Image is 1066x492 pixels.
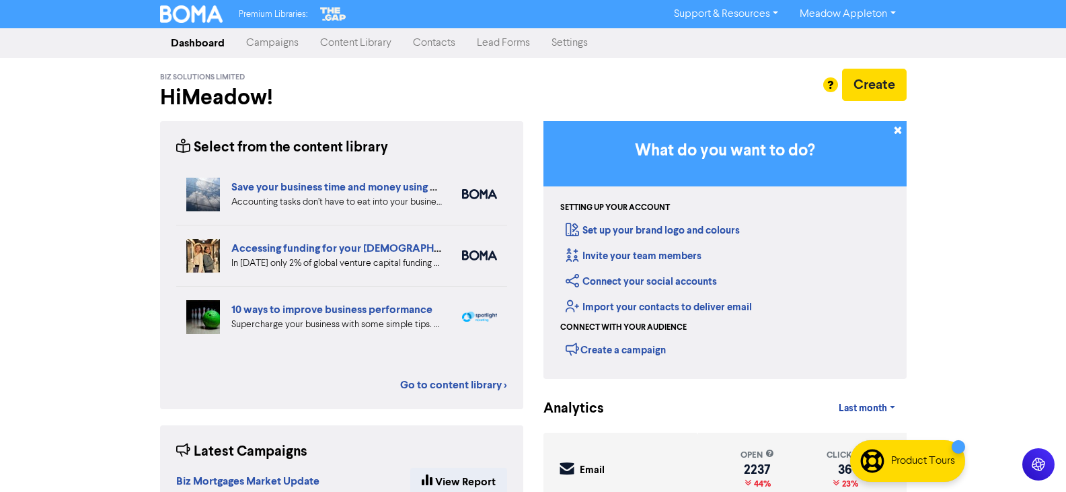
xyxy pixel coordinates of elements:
[566,275,717,288] a: Connect your social accounts
[176,442,307,462] div: Latest Campaigns
[999,427,1066,492] iframe: Chat Widget
[231,303,432,316] a: 10 ways to improve business performance
[839,402,887,415] span: Last month
[543,398,587,419] div: Analytics
[839,479,858,489] span: 23%
[740,464,774,475] div: 2237
[160,30,235,57] a: Dashboard
[462,189,497,199] img: boma_accounting
[160,85,523,110] h2: Hi Meadow !
[560,202,670,214] div: Setting up your account
[541,30,599,57] a: Settings
[751,479,771,489] span: 44%
[827,449,864,462] div: click
[566,301,752,314] a: Import your contacts to deliver email
[176,477,319,487] a: Biz Mortgages Market Update
[740,449,774,462] div: open
[231,256,442,271] div: In 2024 only 2% of global venture capital funding went to female-only founding teams. We highligh...
[231,318,442,332] div: Supercharge your business with some simple tips. Eliminate distractions & bad customers, get a pl...
[400,377,507,393] a: Go to content library >
[466,30,541,57] a: Lead Forms
[160,73,245,82] span: Biz Solutions Limited
[842,69,907,101] button: Create
[566,224,740,237] a: Set up your brand logo and colours
[560,322,687,334] div: Connect with your audience
[402,30,466,57] a: Contacts
[235,30,309,57] a: Campaigns
[462,250,497,260] img: boma
[231,195,442,209] div: Accounting tasks don’t have to eat into your business time. With the right cloud accounting softw...
[309,30,402,57] a: Content Library
[239,10,307,19] span: Premium Libraries:
[566,339,666,359] div: Create a campaign
[543,121,907,379] div: Getting Started in BOMA
[176,475,319,488] strong: Biz Mortgages Market Update
[462,312,497,322] img: spotlight
[580,463,605,479] div: Email
[231,180,515,194] a: Save your business time and money using cloud accounting
[160,5,223,23] img: BOMA Logo
[231,242,560,255] a: Accessing funding for your [DEMOGRAPHIC_DATA]-led businesses
[566,250,701,262] a: Invite your team members
[789,3,906,25] a: Meadow Appleton
[827,464,864,475] div: 36
[176,137,388,158] div: Select from the content library
[828,395,906,422] a: Last month
[663,3,789,25] a: Support & Resources
[318,5,348,23] img: The Gap
[564,141,886,161] h3: What do you want to do?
